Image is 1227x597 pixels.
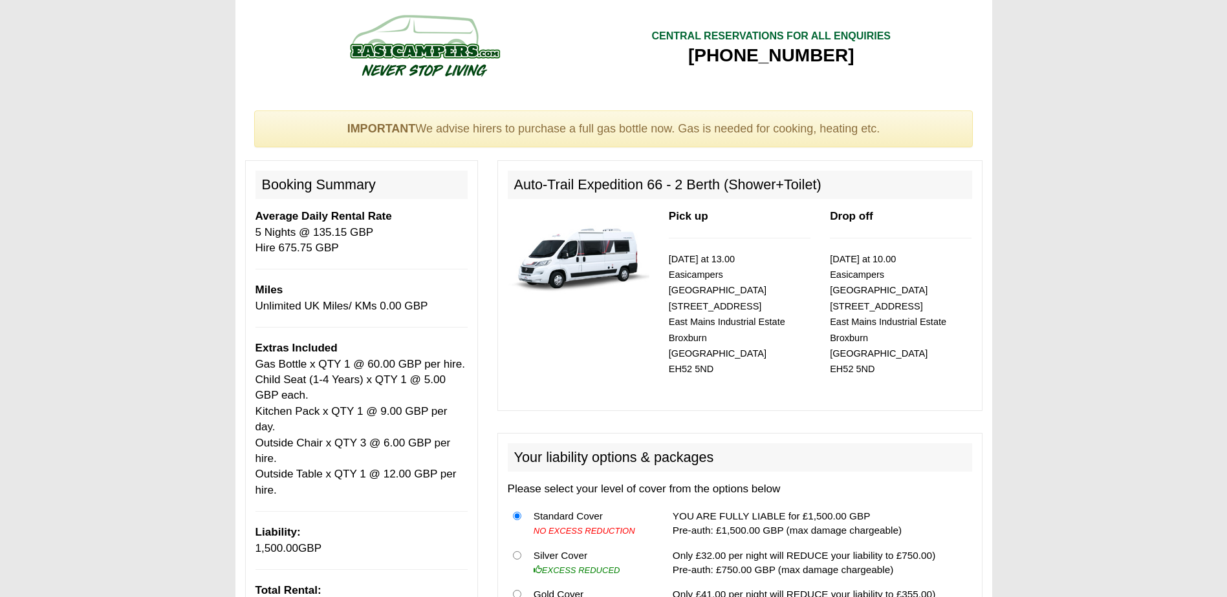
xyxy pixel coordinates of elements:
small: [DATE] at 10.00 Easicampers [GEOGRAPHIC_DATA] [STREET_ADDRESS] East Mains Industrial Estate Broxb... [830,254,946,375]
b: Liability: [255,526,301,538]
b: Total Rental: [255,584,321,596]
h2: Auto-Trail Expedition 66 - 2 Berth (Shower+Toilet) [508,171,972,199]
h2: Booking Summary [255,171,468,199]
p: Unlimited UK Miles/ KMs 0.00 GBP [255,282,468,314]
b: Miles [255,284,283,296]
span: 1,500.00 [255,542,299,554]
i: NO EXCESS REDUCTION [534,526,635,536]
td: Standard Cover [528,504,653,543]
img: campers-checkout-logo.png [301,10,547,81]
div: We advise hirers to purchase a full gas bottle now. Gas is needed for cooking, heating etc. [254,110,973,148]
b: Average Daily Rental Rate [255,210,392,222]
small: [DATE] at 13.00 Easicampers [GEOGRAPHIC_DATA] [STREET_ADDRESS] East Mains Industrial Estate Broxb... [669,254,785,375]
b: Drop off [830,210,873,222]
td: Only £32.00 per night will REDUCE your liability to £750.00) Pre-auth: £750.00 GBP (max damage ch... [668,543,972,582]
div: [PHONE_NUMBER] [651,44,891,67]
i: EXCESS REDUCED [534,565,620,575]
h2: Your liability options & packages [508,443,972,472]
p: 5 Nights @ 135.15 GBP Hire 675.75 GBP [255,209,468,256]
b: Extras Included [255,342,338,354]
div: CENTRAL RESERVATIONS FOR ALL ENQUIRIES [651,29,891,44]
span: Gas Bottle x QTY 1 @ 60.00 GBP per hire. Child Seat (1-4 Years) x QTY 1 @ 5.00 GBP each. Kitchen ... [255,358,466,496]
strong: IMPORTANT [347,122,416,135]
b: Pick up [669,210,708,222]
p: GBP [255,525,468,556]
td: Silver Cover [528,543,653,582]
img: 339.jpg [508,209,649,300]
p: Please select your level of cover from the options below [508,481,972,497]
td: YOU ARE FULLY LIABLE for £1,500.00 GBP Pre-auth: £1,500.00 GBP (max damage chargeable) [668,504,972,543]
